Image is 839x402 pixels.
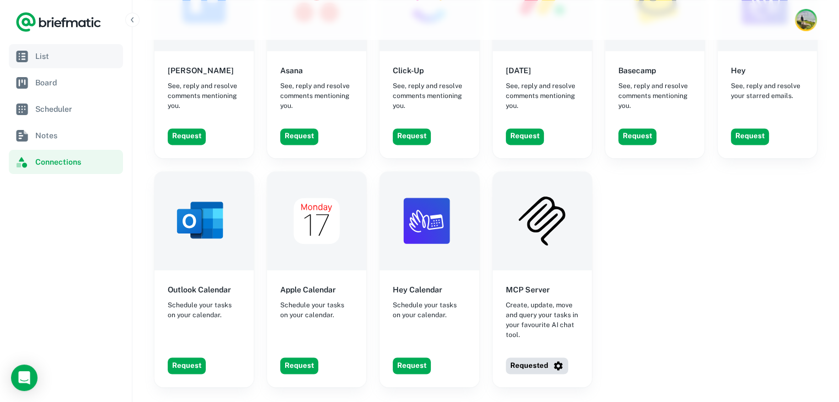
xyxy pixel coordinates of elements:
img: Outlook Calendar [154,171,254,270]
span: See, reply and resolve comments mentioning you. [618,81,691,111]
img: MCP Server [493,171,592,270]
span: List [35,50,119,62]
h6: Asana [280,64,303,77]
button: Request [168,357,206,374]
button: Request [618,128,656,145]
span: See, reply and resolve comments mentioning you. [168,81,241,111]
span: See, reply and resolve comments mentioning you. [506,81,579,111]
img: Apple Calendar [267,171,366,270]
h6: Hey Calendar [393,284,442,296]
a: Board [9,70,123,95]
span: Schedule your tasks on your calendar. [168,300,241,320]
h6: Apple Calendar [280,284,336,296]
span: Scheduler [35,103,119,115]
button: Request [731,128,769,145]
h6: Hey [731,64,746,77]
span: Create, update, move and query your tasks in your favourite AI chat tool. [506,300,579,340]
span: Board [35,77,119,89]
img: Hey Calendar [380,171,479,270]
span: Schedule your tasks on your calendar. [280,300,353,320]
h6: Outlook Calendar [168,284,231,296]
button: Request [393,357,431,374]
h6: Click-Up [393,64,424,77]
button: Request [280,357,318,374]
h6: [PERSON_NAME] [168,64,234,77]
a: Connections [9,150,123,174]
h6: [DATE] [506,64,531,77]
span: Connections [35,156,119,168]
span: See, reply and resolve comments mentioning you. [393,81,466,111]
a: List [9,44,123,68]
span: See, reply and resolve your starred emails. [731,81,804,101]
span: Schedule your tasks on your calendar. [393,300,466,320]
h6: MCP Server [506,284,550,296]
a: Logo [15,11,101,33]
a: Scheduler [9,97,123,121]
button: Request [506,128,544,145]
h6: Basecamp [618,64,656,77]
button: Request [280,128,318,145]
a: Notes [9,123,123,148]
span: See, reply and resolve comments mentioning you. [280,81,353,111]
span: Notes [35,129,119,142]
div: Load Chat [11,365,38,391]
button: Request [168,128,206,145]
button: Requested [506,357,568,374]
button: Request [393,128,431,145]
